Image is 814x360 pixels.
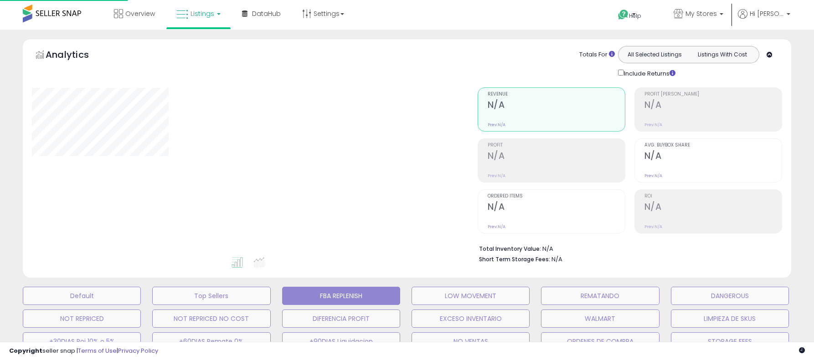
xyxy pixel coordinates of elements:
[488,224,505,229] small: Prev: N/A
[644,143,782,148] span: Avg. Buybox Share
[644,151,782,163] h2: N/A
[688,49,756,61] button: Listings With Cost
[46,48,107,63] h5: Analytics
[644,92,782,97] span: Profit [PERSON_NAME]
[488,122,505,127] small: Prev: N/A
[629,12,641,20] span: Help
[9,346,42,355] strong: Copyright
[479,245,541,253] b: Total Inventory Value:
[644,224,662,229] small: Prev: N/A
[579,51,615,59] div: Totals For
[644,100,782,112] h2: N/A
[488,143,625,148] span: Profit
[488,151,625,163] h2: N/A
[125,9,155,18] span: Overview
[78,346,117,355] a: Terms of Use
[282,287,400,305] button: FBA REPLENISH
[23,287,141,305] button: Default
[479,255,550,263] b: Short Term Storage Fees:
[23,332,141,350] button: +30DIAS Roi 10% o 5%
[738,9,790,30] a: Hi [PERSON_NAME]
[118,346,158,355] a: Privacy Policy
[152,332,270,350] button: +60DIAS Remate 0%
[488,100,625,112] h2: N/A
[488,194,625,199] span: Ordered Items
[412,332,530,350] button: NO VENTAS
[685,9,717,18] span: My Stores
[671,309,789,328] button: LIMPIEZA DE SKUS
[621,49,689,61] button: All Selected Listings
[152,287,270,305] button: Top Sellers
[152,309,270,328] button: NOT REPRICED NO COST
[618,9,629,20] i: Get Help
[671,332,789,350] button: STORAGE FEES
[9,347,158,355] div: seller snap | |
[551,255,562,264] span: N/A
[488,92,625,97] span: Revenue
[541,309,659,328] button: WALMART
[541,287,659,305] button: REMATANDO
[488,173,505,178] small: Prev: N/A
[644,173,662,178] small: Prev: N/A
[282,332,400,350] button: +90DIAS Liquidacion
[479,243,775,254] li: N/A
[252,9,281,18] span: DataHub
[412,309,530,328] button: EXCESO INVENTARIO
[671,287,789,305] button: DANGEROUS
[541,332,659,350] button: ORDENES DE COMPRA
[23,309,141,328] button: NOT REPRICED
[488,202,625,214] h2: N/A
[191,9,214,18] span: Listings
[644,122,662,127] small: Prev: N/A
[611,2,659,30] a: Help
[644,202,782,214] h2: N/A
[644,194,782,199] span: ROI
[750,9,784,18] span: Hi [PERSON_NAME]
[282,309,400,328] button: DIFERENCIA PROFIT
[611,68,686,78] div: Include Returns
[412,287,530,305] button: LOW MOVEMENT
